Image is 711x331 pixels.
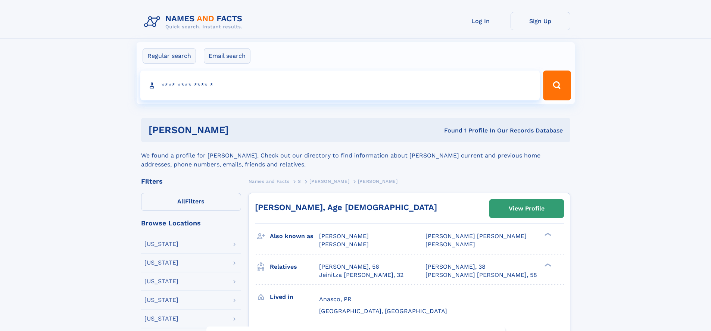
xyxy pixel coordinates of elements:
[140,71,540,100] input: search input
[425,263,486,271] a: [PERSON_NAME], 38
[543,262,552,267] div: ❯
[141,193,241,211] label: Filters
[509,200,545,217] div: View Profile
[319,232,369,240] span: [PERSON_NAME]
[270,230,319,243] h3: Also known as
[255,203,437,212] a: [PERSON_NAME], Age [DEMOGRAPHIC_DATA]
[319,296,352,303] span: Anasco, PR
[177,198,185,205] span: All
[336,127,563,135] div: Found 1 Profile In Our Records Database
[451,12,511,30] a: Log In
[141,12,249,32] img: Logo Names and Facts
[141,142,570,169] div: We found a profile for [PERSON_NAME]. Check out our directory to find information about [PERSON_N...
[425,241,475,248] span: [PERSON_NAME]
[543,71,571,100] button: Search Button
[309,177,349,186] a: [PERSON_NAME]
[141,178,241,185] div: Filters
[270,260,319,273] h3: Relatives
[144,278,178,284] div: [US_STATE]
[270,291,319,303] h3: Lived in
[298,177,301,186] a: S
[143,48,196,64] label: Regular search
[319,241,369,248] span: [PERSON_NAME]
[204,48,250,64] label: Email search
[144,297,178,303] div: [US_STATE]
[149,125,337,135] h1: [PERSON_NAME]
[319,307,447,315] span: [GEOGRAPHIC_DATA], [GEOGRAPHIC_DATA]
[511,12,570,30] a: Sign Up
[144,316,178,322] div: [US_STATE]
[144,241,178,247] div: [US_STATE]
[490,200,564,218] a: View Profile
[425,232,527,240] span: [PERSON_NAME] [PERSON_NAME]
[425,271,537,279] a: [PERSON_NAME] [PERSON_NAME], 58
[144,260,178,266] div: [US_STATE]
[309,179,349,184] span: [PERSON_NAME]
[319,263,379,271] a: [PERSON_NAME], 56
[543,232,552,237] div: ❯
[249,177,290,186] a: Names and Facts
[298,179,301,184] span: S
[358,179,398,184] span: [PERSON_NAME]
[319,271,403,279] a: Jeinitza [PERSON_NAME], 32
[141,220,241,227] div: Browse Locations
